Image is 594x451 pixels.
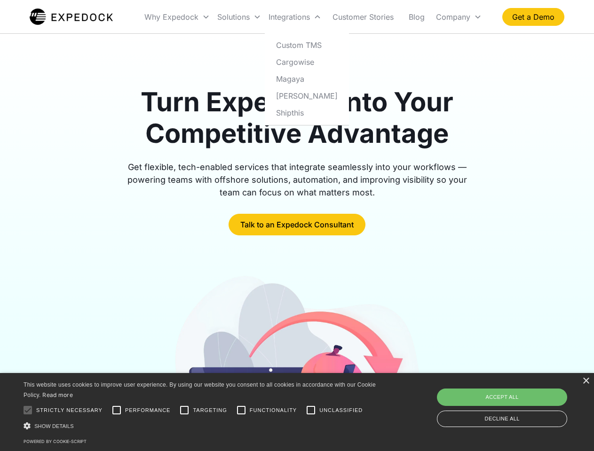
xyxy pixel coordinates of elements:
[502,8,564,26] a: Get a Demo
[24,439,87,444] a: Powered by cookie-script
[34,423,74,429] span: Show details
[269,104,345,121] a: Shipthis
[214,1,265,33] div: Solutions
[325,1,401,33] a: Customer Stories
[319,406,363,414] span: Unclassified
[269,54,345,70] a: Cargowise
[30,8,113,26] img: Expedock Logo
[269,70,345,87] a: Magaya
[401,1,432,33] a: Blog
[269,87,345,104] a: [PERSON_NAME]
[141,1,214,33] div: Why Expedock
[30,8,113,26] a: home
[144,12,198,22] div: Why Expedock
[42,391,73,398] a: Read more
[229,214,365,235] a: Talk to an Expedock Consultant
[432,1,485,33] div: Company
[250,406,297,414] span: Functionality
[265,1,325,33] div: Integrations
[265,33,349,125] nav: Integrations
[217,12,250,22] div: Solutions
[24,421,379,431] div: Show details
[193,406,227,414] span: Targeting
[437,350,594,451] iframe: Chat Widget
[24,381,376,399] span: This website uses cookies to improve user experience. By using our website you consent to all coo...
[269,12,310,22] div: Integrations
[125,406,171,414] span: Performance
[269,37,345,54] a: Custom TMS
[117,86,478,149] h1: Turn Expedock Into Your Competitive Advantage
[117,161,478,199] div: Get flexible, tech-enabled services that integrate seamlessly into your workflows — powering team...
[436,12,470,22] div: Company
[36,406,103,414] span: Strictly necessary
